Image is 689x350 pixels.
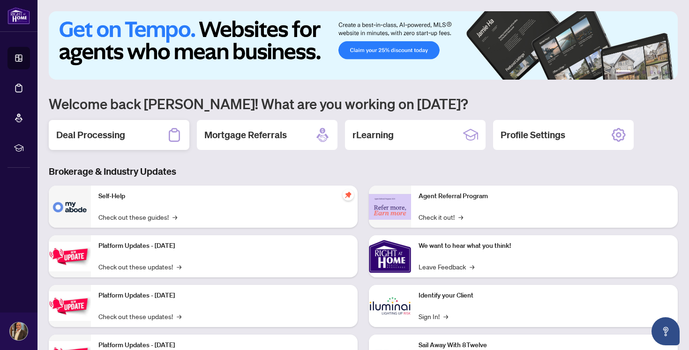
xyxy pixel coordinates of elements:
[657,70,661,74] button: 5
[49,242,91,271] img: Platform Updates - July 21, 2025
[49,165,678,178] h3: Brokerage & Industry Updates
[419,311,448,321] a: Sign In!→
[98,261,181,272] a: Check out these updates!→
[443,311,448,321] span: →
[665,70,668,74] button: 6
[56,128,125,141] h2: Deal Processing
[343,189,354,201] span: pushpin
[369,194,411,220] img: Agent Referral Program
[419,212,463,222] a: Check it out!→
[458,212,463,222] span: →
[419,191,670,201] p: Agent Referral Program
[616,70,631,74] button: 1
[369,285,411,327] img: Identify your Client
[49,291,91,321] img: Platform Updates - July 8, 2025
[204,128,287,141] h2: Mortgage Referrals
[501,128,565,141] h2: Profile Settings
[642,70,646,74] button: 3
[98,212,177,222] a: Check out these guides!→
[652,317,680,345] button: Open asap
[7,7,30,24] img: logo
[49,95,678,112] h1: Welcome back [PERSON_NAME]! What are you working on [DATE]?
[419,261,474,272] a: Leave Feedback→
[177,261,181,272] span: →
[177,311,181,321] span: →
[635,70,638,74] button: 2
[172,212,177,222] span: →
[369,235,411,277] img: We want to hear what you think!
[352,128,394,141] h2: rLearning
[49,11,678,80] img: Slide 0
[10,322,28,340] img: Profile Icon
[650,70,653,74] button: 4
[98,290,350,301] p: Platform Updates - [DATE]
[419,241,670,251] p: We want to hear what you think!
[419,290,670,301] p: Identify your Client
[98,241,350,251] p: Platform Updates - [DATE]
[98,191,350,201] p: Self-Help
[98,311,181,321] a: Check out these updates!→
[49,186,91,228] img: Self-Help
[470,261,474,272] span: →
